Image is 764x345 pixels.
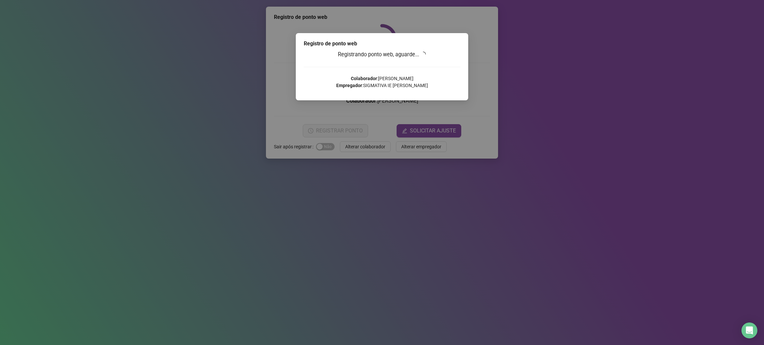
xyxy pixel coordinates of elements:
strong: Empregador [336,83,362,88]
strong: Colaborador [351,76,377,81]
h3: Registrando ponto web, aguarde... [304,50,460,59]
span: loading [420,52,426,57]
div: Open Intercom Messenger [741,322,757,338]
p: : [PERSON_NAME] : SIGMATIVA IE [PERSON_NAME] [304,75,460,89]
div: Registro de ponto web [304,40,460,48]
